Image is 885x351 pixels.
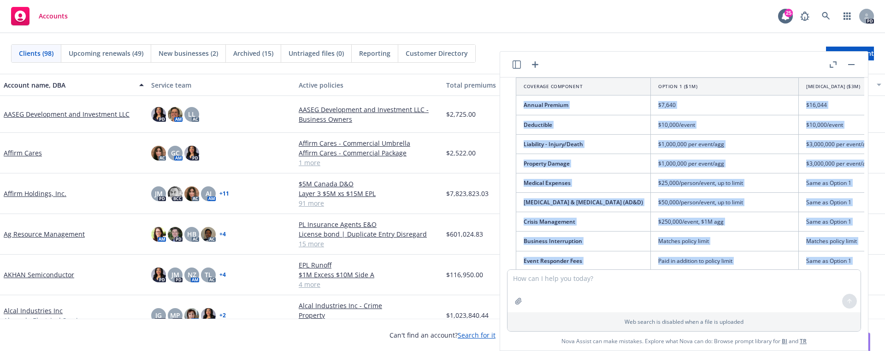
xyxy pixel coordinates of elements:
p: Web search is disabled when a file is uploaded [513,318,855,326]
div: 25 [785,9,793,17]
span: Reporting [359,48,390,58]
span: LL [188,109,195,119]
span: JM [171,270,179,280]
button: Service team [147,74,295,96]
span: Untriaged files (0) [289,48,344,58]
button: Total premiums [442,74,590,96]
div: Active policies [299,80,439,90]
td: Same as Option 1 [799,251,880,270]
img: photo [184,186,199,201]
td: $16,044 [799,95,880,115]
a: Accounts [7,3,71,29]
span: Clients (98) [19,48,53,58]
th: Coverage Component [516,78,651,95]
span: Liability - Injury/Death [524,140,583,148]
span: HB [187,229,196,239]
span: $2,522.00 [446,148,476,158]
td: $10,000/event [799,115,880,134]
a: AASEG Development and Investment LLC [4,109,130,119]
a: Layer 3 $5M xs $15M EPL [299,189,439,198]
a: Affirm Cares - Commercial Umbrella [299,138,439,148]
span: Accounts [39,12,68,20]
a: + 4 [219,272,226,278]
span: $2,725.00 [446,109,476,119]
span: Medical Expenses [524,179,571,187]
img: photo [151,146,166,161]
td: Matches policy limit [651,232,799,251]
td: $1,000,000 per event/agg [651,154,799,173]
th: [MEDICAL_DATA] ($3M) [799,78,880,95]
img: photo [151,227,166,242]
a: TR [800,337,807,345]
span: AJ [206,189,212,198]
a: Alcal Industries Inc [4,306,63,315]
span: Upcoming renewals (49) [69,48,143,58]
a: Create account [826,47,874,60]
span: $1,023,840.44 [446,310,489,320]
img: photo [151,268,166,282]
a: + 4 [219,232,226,237]
a: 15 more [299,239,439,249]
td: Paid in addition to policy limit [651,251,799,270]
a: Search for it [458,331,496,339]
td: Same as Option 1 [799,212,880,232]
a: Ag Resource Management [4,229,85,239]
span: Property Damage [524,160,570,167]
span: GC [171,148,180,158]
img: photo [201,227,216,242]
td: $7,640 [651,95,799,115]
span: Annual Premium [524,101,568,109]
span: Alameda Electrical Service [4,315,85,325]
span: MP [170,310,180,320]
span: Deductible [524,121,552,129]
span: Customer Directory [406,48,468,58]
span: Event Responder Fees [524,257,582,265]
th: Option 1 ($1M) [651,78,799,95]
span: Nova Assist can make mistakes. Explore what Nova can do: Browse prompt library for and [561,332,807,351]
a: $1M Excess $10M Side A [299,270,439,280]
span: $7,823,823.03 [446,189,489,198]
img: photo [184,146,199,161]
a: 91 more [299,198,439,208]
img: photo [151,107,166,122]
span: Archived (15) [233,48,273,58]
td: $25,000/person/event, up to limit [651,173,799,192]
span: $601,024.83 [446,229,483,239]
a: Report a Bug [796,7,814,25]
span: NZ [188,270,196,280]
a: Affirm Cares - Commercial Package [299,148,439,158]
a: 4 more [299,280,439,289]
button: Active policies [295,74,442,96]
a: PL Insurance Agents E&O [299,220,439,229]
span: Crisis Management [524,218,575,226]
img: photo [201,308,216,323]
a: EPL Runoff [299,260,439,270]
div: Total premiums [446,80,576,90]
a: $5M Canada D&O [299,179,439,189]
td: $3,000,000 per event/agg [799,154,880,173]
span: [MEDICAL_DATA] & [MEDICAL_DATA] (AD&D) [524,198,643,206]
div: Service team [151,80,291,90]
td: $3,000,000 per event/agg [799,134,880,154]
td: $50,000/person/event, up to limit [651,193,799,212]
span: Create account [826,45,874,62]
span: $116,950.00 [446,270,483,280]
span: TL [205,270,212,280]
a: Search [817,7,835,25]
td: $1,000,000 per event/agg [651,134,799,154]
td: $10,000/event [651,115,799,134]
a: Alcal Industries Inc - Crime [299,301,439,310]
a: Property [299,310,439,320]
span: JM [155,189,163,198]
img: photo [168,186,183,201]
a: 1 more [299,158,439,167]
img: photo [184,308,199,323]
a: Affirm Cares [4,148,42,158]
td: Matches policy limit [799,232,880,251]
a: + 11 [219,191,229,196]
span: Business Interruption [524,237,582,245]
div: Account name, DBA [4,80,134,90]
td: Same as Option 1 [799,173,880,192]
a: AKHAN Semiconductor [4,270,74,280]
a: Affirm Holdings, Inc. [4,189,66,198]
